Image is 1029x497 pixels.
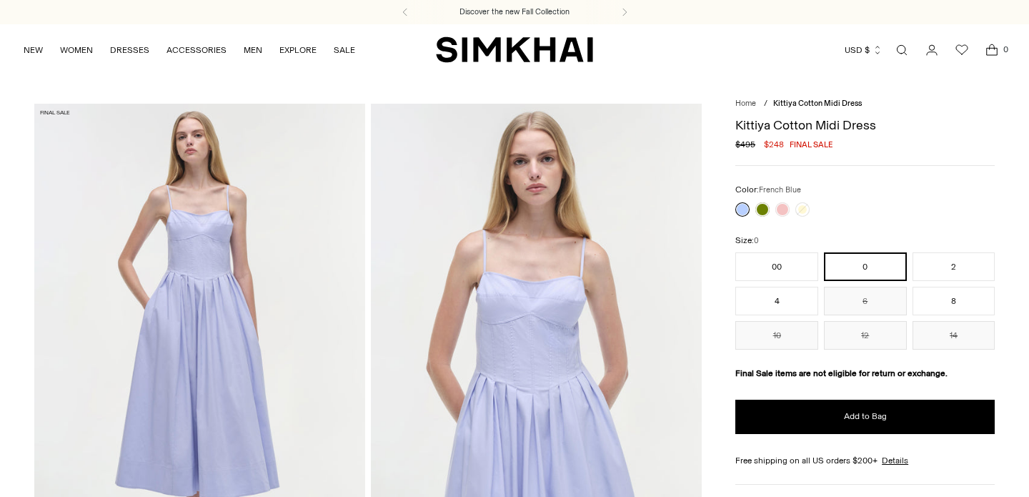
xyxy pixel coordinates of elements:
a: ACCESSORIES [166,34,227,66]
a: DRESSES [110,34,149,66]
button: 10 [735,321,818,350]
a: Open search modal [888,36,916,64]
a: SALE [334,34,355,66]
h1: Kittiya Cotton Midi Dress [735,119,995,132]
a: SIMKHAI [436,36,593,64]
strong: Final Sale items are not eligible for return or exchange. [735,368,948,378]
button: 4 [735,287,818,315]
button: 00 [735,252,818,281]
div: Free shipping on all US orders $200+ [735,454,995,467]
a: Details [882,454,908,467]
button: 12 [824,321,907,350]
span: 0 [999,43,1012,56]
div: / [764,98,767,110]
button: Add to Bag [735,400,995,434]
label: Size: [735,234,759,247]
span: Kittiya Cotton Midi Dress [773,99,862,108]
s: $495 [735,138,755,151]
button: USD $ [845,34,883,66]
span: Add to Bag [844,410,887,423]
button: 0 [824,252,907,281]
label: Color: [735,183,801,197]
a: Discover the new Fall Collection [459,6,570,18]
a: Open cart modal [978,36,1006,64]
a: WOMEN [60,34,93,66]
a: NEW [24,34,43,66]
a: Wishlist [948,36,976,64]
span: $248 [764,138,784,151]
a: Go to the account page [918,36,946,64]
a: MEN [244,34,262,66]
button: 8 [913,287,995,315]
nav: breadcrumbs [735,98,995,110]
a: EXPLORE [279,34,317,66]
span: 0 [754,236,759,245]
button: 2 [913,252,995,281]
a: Home [735,99,756,108]
button: 6 [824,287,907,315]
span: French Blue [759,185,801,195]
button: 14 [913,321,995,350]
